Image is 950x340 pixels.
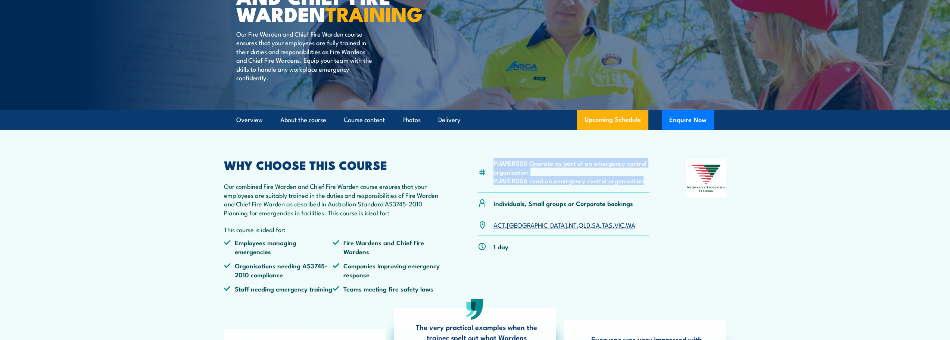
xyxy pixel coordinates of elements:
[438,110,460,130] a: Delivery
[333,261,442,279] li: Companies improving emergency response
[686,159,726,197] img: Nationally Recognised Training logo.
[493,176,650,185] li: PUAFER006 Lead an emergency control organisation
[614,220,624,229] a: VIC
[493,242,508,251] p: 1 day
[344,110,385,130] a: Course content
[569,220,577,229] a: NT
[602,220,613,229] a: TAS
[626,220,635,229] a: WA
[333,284,442,293] li: Teams meeting fire safety laws
[493,159,650,176] li: PUAFER005 Operate as part of an emergency control organisation
[333,238,442,256] li: Fire Wardens and Chief Fire Wardens
[224,159,442,170] h2: WHY CHOOSE THIS COURSE
[224,182,442,217] p: Our combined Fire Warden and Chief Fire Warden course ensures that your employees are suitably tr...
[592,220,600,229] a: SA
[224,238,333,256] li: Employees managing emergencies
[493,221,635,229] p: , , , , , , ,
[493,199,633,208] p: Individuals, Small groups or Corporate bookings
[662,110,714,130] button: Enquire Now
[507,220,567,229] a: [GEOGRAPHIC_DATA]
[402,110,421,130] a: Photos
[579,220,590,229] a: QLD
[493,220,505,229] a: ACT
[224,284,333,293] li: Staff needing emergency training
[224,261,333,279] li: Organisations needing AS3745-2010 compliance
[236,110,263,130] a: Overview
[236,29,373,82] p: Our Fire Warden and Chief Fire Warden course ensures that your employees are fully trained in the...
[577,110,648,130] a: Upcoming Schedule
[280,110,326,130] a: About the course
[224,225,442,234] p: This course is ideal for:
